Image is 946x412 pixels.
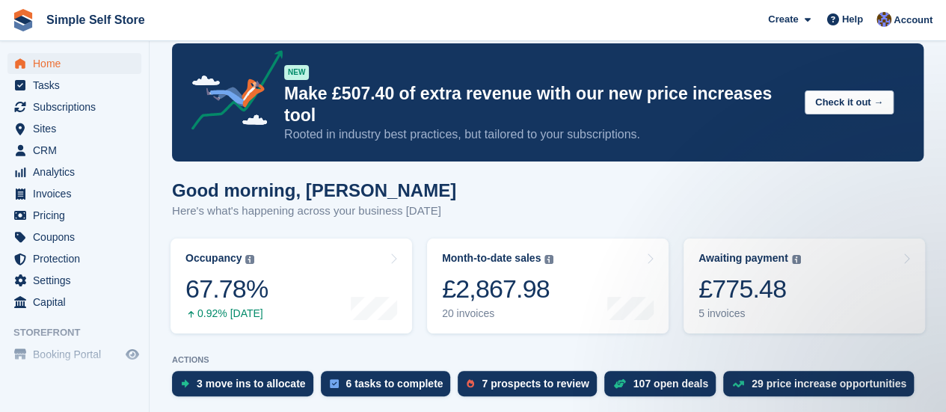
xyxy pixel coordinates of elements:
[33,140,123,161] span: CRM
[805,90,894,115] button: Check it out →
[633,378,708,390] div: 107 open deals
[33,162,123,182] span: Analytics
[33,75,123,96] span: Tasks
[768,12,798,27] span: Create
[33,96,123,117] span: Subscriptions
[894,13,933,28] span: Account
[197,378,306,390] div: 3 move ins to allocate
[284,65,309,80] div: NEW
[732,381,744,387] img: price_increase_opportunities-93ffe204e8149a01c8c9dc8f82e8f89637d9d84a8eef4429ea346261dce0b2c0.svg
[7,344,141,365] a: menu
[33,248,123,269] span: Protection
[7,227,141,247] a: menu
[33,205,123,226] span: Pricing
[123,345,141,363] a: Preview store
[698,274,801,304] div: £775.48
[698,252,788,265] div: Awaiting payment
[7,205,141,226] a: menu
[33,344,123,365] span: Booking Portal
[284,126,793,143] p: Rooted in industry best practices, but tailored to your subscriptions.
[723,371,921,404] a: 29 price increase opportunities
[7,248,141,269] a: menu
[7,162,141,182] a: menu
[7,183,141,204] a: menu
[172,371,321,404] a: 3 move ins to allocate
[330,379,339,388] img: task-75834270c22a3079a89374b754ae025e5fb1db73e45f91037f5363f120a921f8.svg
[7,118,141,139] a: menu
[172,203,456,220] p: Here's what's happening across your business [DATE]
[12,9,34,31] img: stora-icon-8386f47178a22dfd0bd8f6a31ec36ba5ce8667c1dd55bd0f319d3a0aa187defe.svg
[752,378,906,390] div: 29 price increase opportunities
[458,371,603,404] a: 7 prospects to review
[33,270,123,291] span: Settings
[698,307,801,320] div: 5 invoices
[40,7,151,32] a: Simple Self Store
[442,274,553,304] div: £2,867.98
[467,379,474,388] img: prospect-51fa495bee0391a8d652442698ab0144808aea92771e9ea1ae160a38d050c398.svg
[171,239,412,333] a: Occupancy 67.78% 0.92% [DATE]
[684,239,925,333] a: Awaiting payment £775.48 5 invoices
[346,378,443,390] div: 6 tasks to complete
[427,239,669,333] a: Month-to-date sales £2,867.98 20 invoices
[33,292,123,313] span: Capital
[613,378,626,389] img: deal-1b604bf984904fb50ccaf53a9ad4b4a5d6e5aea283cecdc64d6e3604feb123c2.svg
[33,53,123,74] span: Home
[7,53,141,74] a: menu
[792,255,801,264] img: icon-info-grey-7440780725fd019a000dd9b08b2336e03edf1995a4989e88bcd33f0948082b44.svg
[544,255,553,264] img: icon-info-grey-7440780725fd019a000dd9b08b2336e03edf1995a4989e88bcd33f0948082b44.svg
[172,180,456,200] h1: Good morning, [PERSON_NAME]
[442,307,553,320] div: 20 invoices
[7,96,141,117] a: menu
[185,252,242,265] div: Occupancy
[179,50,283,135] img: price-adjustments-announcement-icon-8257ccfd72463d97f412b2fc003d46551f7dbcb40ab6d574587a9cd5c0d94...
[876,12,891,27] img: Sharon Hughes
[245,255,254,264] img: icon-info-grey-7440780725fd019a000dd9b08b2336e03edf1995a4989e88bcd33f0948082b44.svg
[33,183,123,204] span: Invoices
[482,378,589,390] div: 7 prospects to review
[7,292,141,313] a: menu
[185,307,268,320] div: 0.92% [DATE]
[842,12,863,27] span: Help
[7,75,141,96] a: menu
[442,252,541,265] div: Month-to-date sales
[321,371,458,404] a: 6 tasks to complete
[172,355,924,365] p: ACTIONS
[33,227,123,247] span: Coupons
[33,118,123,139] span: Sites
[7,140,141,161] a: menu
[185,274,268,304] div: 67.78%
[604,371,723,404] a: 107 open deals
[13,325,149,340] span: Storefront
[181,379,189,388] img: move_ins_to_allocate_icon-fdf77a2bb77ea45bf5b3d319d69a93e2d87916cf1d5bf7949dd705db3b84f3ca.svg
[7,270,141,291] a: menu
[284,83,793,126] p: Make £507.40 of extra revenue with our new price increases tool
